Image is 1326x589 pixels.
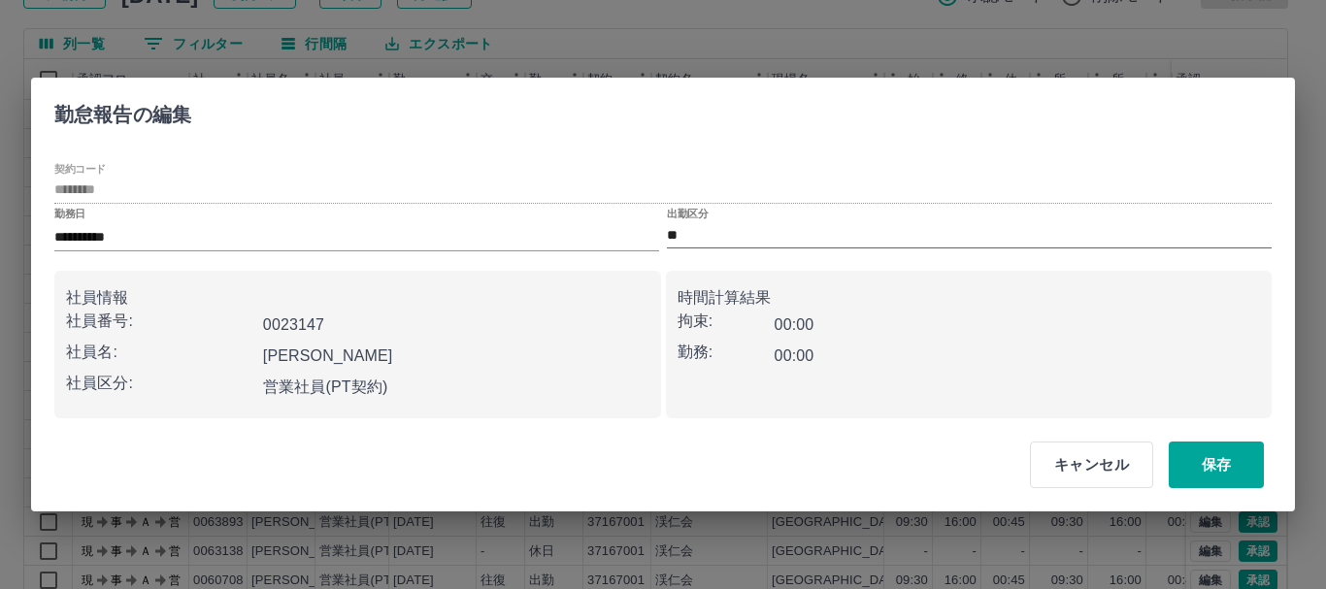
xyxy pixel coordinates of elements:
button: キャンセル [1030,442,1153,488]
p: 社員区分: [66,372,255,395]
p: 社員情報 [66,286,649,310]
b: 00:00 [775,316,814,333]
p: 社員番号: [66,310,255,333]
p: 勤務: [678,341,775,364]
b: [PERSON_NAME] [263,347,393,364]
label: 契約コード [54,161,106,176]
p: 拘束: [678,310,775,333]
p: 時間計算結果 [678,286,1261,310]
label: 勤務日 [54,207,85,221]
b: 営業社員(PT契約) [263,378,388,395]
b: 0023147 [263,316,324,333]
button: 保存 [1169,442,1264,488]
b: 00:00 [775,347,814,364]
label: 出勤区分 [667,207,708,221]
h2: 勤怠報告の編集 [31,78,215,144]
p: 社員名: [66,341,255,364]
